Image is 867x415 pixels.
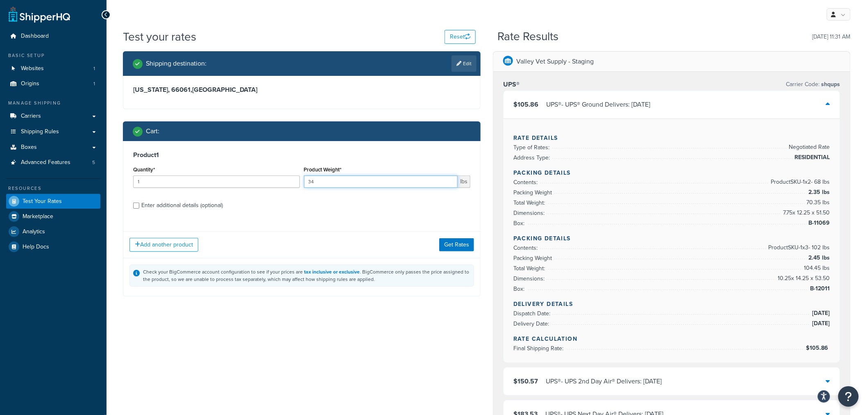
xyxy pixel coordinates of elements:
span: Delivery Date: [513,319,551,328]
h2: Cart : [146,128,159,135]
p: [DATE] 11:31 AM [813,31,851,43]
h4: Delivery Details [513,300,830,308]
p: Carrier Code: [786,79,840,90]
label: Quantity* [133,166,155,173]
span: 2.45 lbs [807,253,830,263]
a: Boxes [6,140,100,155]
button: Open Resource Center [838,386,859,407]
span: Carriers [21,113,41,120]
div: UPS® - UPS® Ground Delivers: [DATE] [546,99,650,110]
button: Reset [445,30,476,44]
span: Packing Weight [513,254,554,262]
input: 0.0 [133,176,300,188]
span: Product SKU-1 x 2 - 68 lbs [769,177,830,187]
span: B-11069 [807,218,830,228]
span: $150.57 [513,376,538,386]
span: lbs [458,176,470,188]
span: Address Type: [513,153,552,162]
span: Negotiated Rate [787,142,830,152]
a: Help Docs [6,239,100,254]
span: 1 [93,65,95,72]
div: UPS® - UPS 2nd Day Air® Delivers: [DATE] [546,376,662,387]
div: Resources [6,185,100,192]
span: Total Weight: [513,198,547,207]
span: 70.35 lbs [805,198,830,207]
a: Carriers [6,109,100,124]
a: Advanced Features5 [6,155,100,170]
div: Manage Shipping [6,100,100,107]
span: $105.86 [806,344,830,352]
button: Add another product [129,238,198,252]
span: Analytics [23,228,45,235]
span: $105.86 [513,100,538,109]
h4: Rate Calculation [513,335,830,343]
h3: UPS® [503,80,520,89]
span: Marketplace [23,213,53,220]
h3: [US_STATE], 66061 , [GEOGRAPHIC_DATA] [133,86,470,94]
span: B-12011 [808,284,830,294]
span: Test Your Rates [23,198,62,205]
span: Shipping Rules [21,128,59,135]
label: Product Weight* [304,166,342,173]
a: Shipping Rules [6,124,100,139]
h4: Packing Details [513,169,830,177]
li: Advanced Features [6,155,100,170]
span: Boxes [21,144,37,151]
span: Final Shipping Rate: [513,344,565,353]
h2: Rate Results [498,30,559,43]
a: Websites1 [6,61,100,76]
span: Dispatch Date: [513,309,552,318]
span: Dimensions: [513,274,547,283]
input: 0.00 [304,176,458,188]
span: Websites [21,65,44,72]
span: 7.75 x 12.25 x 51.50 [781,208,830,218]
div: Check your BigCommerce account configuration to see if your prices are . BigCommerce only passes ... [143,268,470,283]
a: tax inclusive or exclusive [304,268,360,276]
span: [DATE] [810,308,830,318]
h4: Packing Details [513,234,830,243]
input: Enter additional details (optional) [133,203,139,209]
span: Packing Weight [513,188,554,197]
a: Dashboard [6,29,100,44]
h2: Shipping destination : [146,60,207,67]
span: Product SKU-1 x 3 - 102 lbs [767,243,830,253]
span: 10.25 x 14.25 x 53.50 [776,274,830,283]
span: [DATE] [810,319,830,328]
a: Edit [452,55,477,72]
span: 2.35 lbs [807,187,830,197]
h3: Product 1 [133,151,470,159]
span: Contents: [513,244,540,252]
button: Get Rates [439,238,474,251]
span: 104.45 lbs [802,263,830,273]
a: Marketplace [6,209,100,224]
span: shqups [820,80,840,89]
div: Enter additional details (optional) [141,200,223,211]
span: Origins [21,80,39,87]
h4: Rate Details [513,134,830,142]
a: Origins1 [6,76,100,91]
span: 5 [92,159,95,166]
span: Box: [513,219,527,228]
a: Test Your Rates [6,194,100,209]
p: Valley Vet Supply - Staging [516,56,594,67]
span: Box: [513,285,527,293]
span: Total Weight: [513,264,547,273]
li: Websites [6,61,100,76]
span: Type of Rates: [513,143,552,152]
span: Advanced Features [21,159,70,166]
span: Help Docs [23,244,49,251]
h1: Test your rates [123,29,196,45]
li: Origins [6,76,100,91]
span: RESIDENTIAL [793,153,830,162]
span: Contents: [513,178,540,187]
a: Analytics [6,224,100,239]
span: Dimensions: [513,209,547,217]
